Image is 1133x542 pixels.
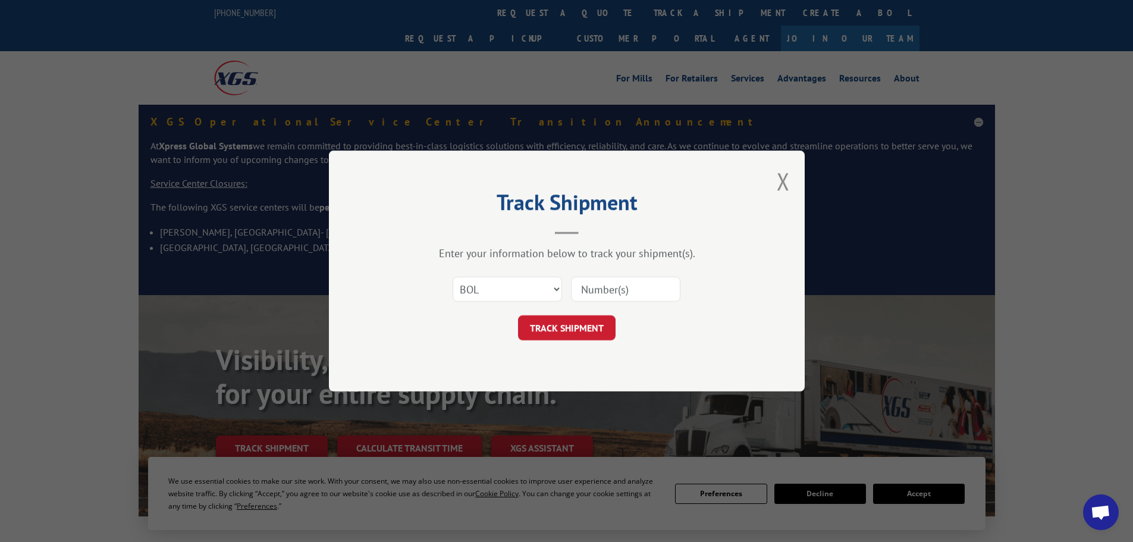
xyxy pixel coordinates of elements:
button: Close modal [777,165,790,197]
h2: Track Shipment [388,194,745,217]
div: Enter your information below to track your shipment(s). [388,246,745,260]
button: TRACK SHIPMENT [518,315,616,340]
input: Number(s) [571,277,680,302]
a: Open chat [1083,494,1119,530]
